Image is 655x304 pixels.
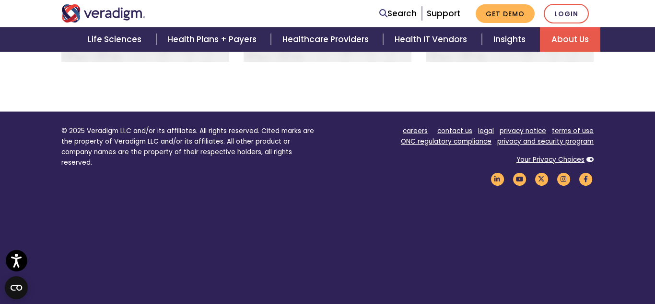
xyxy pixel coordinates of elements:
[516,155,585,164] a: Your Privacy Choices
[478,126,494,135] a: legal
[511,174,527,183] a: Veradigm YouTube Link
[61,4,145,23] img: Veradigm logo
[156,27,271,52] a: Health Plans + Payers
[552,126,594,135] a: terms of use
[379,7,417,20] a: Search
[427,8,460,19] a: Support
[482,27,540,52] a: Insights
[76,27,156,52] a: Life Sciences
[497,137,594,146] a: privacy and security program
[540,27,600,52] a: About Us
[555,174,572,183] a: Veradigm Instagram Link
[533,174,550,183] a: Veradigm Twitter Link
[5,276,28,299] button: Open CMP widget
[544,4,589,23] a: Login
[61,126,320,168] p: © 2025 Veradigm LLC and/or its affiliates. All rights reserved. Cited marks are the property of V...
[383,27,481,52] a: Health IT Vendors
[476,4,535,23] a: Get Demo
[401,137,491,146] a: ONC regulatory compliance
[500,126,546,135] a: privacy notice
[489,174,505,183] a: Veradigm LinkedIn Link
[403,126,428,135] a: careers
[577,174,594,183] a: Veradigm Facebook Link
[271,27,383,52] a: Healthcare Providers
[437,126,472,135] a: contact us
